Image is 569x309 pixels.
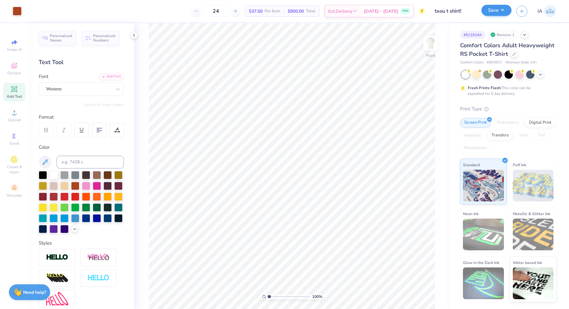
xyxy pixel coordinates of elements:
[39,144,124,151] div: Color
[534,131,549,140] div: Foil
[487,131,513,140] div: Transfers
[364,8,398,15] span: [DATE] - [DATE]
[463,259,499,266] span: Glow in the Dark Ink
[487,60,502,65] span: # 6030CC
[39,114,124,121] div: Format
[481,5,512,16] button: Save
[23,289,46,295] strong: Need help?
[7,193,22,198] span: Decorate
[57,156,124,168] input: e.g. 7428 c
[468,85,546,96] div: This color can be expedited for 5 day delivery.
[50,34,72,43] span: Personalized Names
[538,8,542,15] span: IA
[513,259,542,266] span: Water based Ink
[7,94,22,99] span: Add Text
[328,8,352,15] span: Est. Delivery
[538,5,556,17] a: IA
[87,274,110,282] img: Negative Space
[204,5,228,17] input: – –
[460,105,556,113] div: Print Type
[489,31,518,39] div: Revision 1
[515,131,532,140] div: Vinyl
[7,47,22,52] span: Image AI
[460,131,485,140] div: Applique
[93,34,116,43] span: Personalized Numbers
[513,210,550,217] span: Metallic & Glitter Ink
[463,161,480,168] span: Standard
[463,267,504,299] img: Glow in the Dark Ink
[7,70,21,76] span: Designs
[99,73,124,80] div: Add Font
[460,143,491,153] div: Rhinestones
[8,117,21,122] span: Upload
[39,240,124,247] div: Styles
[46,254,68,261] img: Stroke
[460,42,554,58] span: Comfort Colors Adult Heavyweight RS Pocket T-Shirt
[39,73,48,80] label: Font
[306,8,315,15] span: Total
[264,8,280,15] span: Per Item
[312,294,322,299] span: 100 %
[402,9,409,13] span: FREE
[544,5,556,17] img: Inna Akselrud
[505,60,537,65] span: Minimum Order: 24 +
[39,58,124,67] div: Text Tool
[84,102,124,107] button: Switch to Greek Letters
[430,5,477,17] input: Untitled Design
[460,118,491,128] div: Screen Print
[460,31,485,39] div: # 511624A
[288,8,304,15] span: $900.00
[424,37,437,49] img: Front
[463,170,504,201] img: Standard
[46,273,68,283] img: 3d Illusion
[249,8,263,15] span: $37.50
[426,53,435,58] div: Front
[513,170,554,201] img: Puff Ink
[87,253,110,261] img: Shadow
[10,141,19,146] span: Greek
[460,60,484,65] span: Comfort Colors
[468,85,501,90] strong: Fresh Prints Flash:
[513,161,526,168] span: Puff Ink
[513,219,554,250] img: Metallic & Glitter Ink
[46,292,68,306] img: Free Distort
[3,164,25,174] span: Clipart & logos
[525,118,556,128] div: Digital Print
[513,267,554,299] img: Water based Ink
[493,118,523,128] div: Embroidery
[463,219,504,250] img: Neon Ink
[463,210,479,217] span: Neon Ink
